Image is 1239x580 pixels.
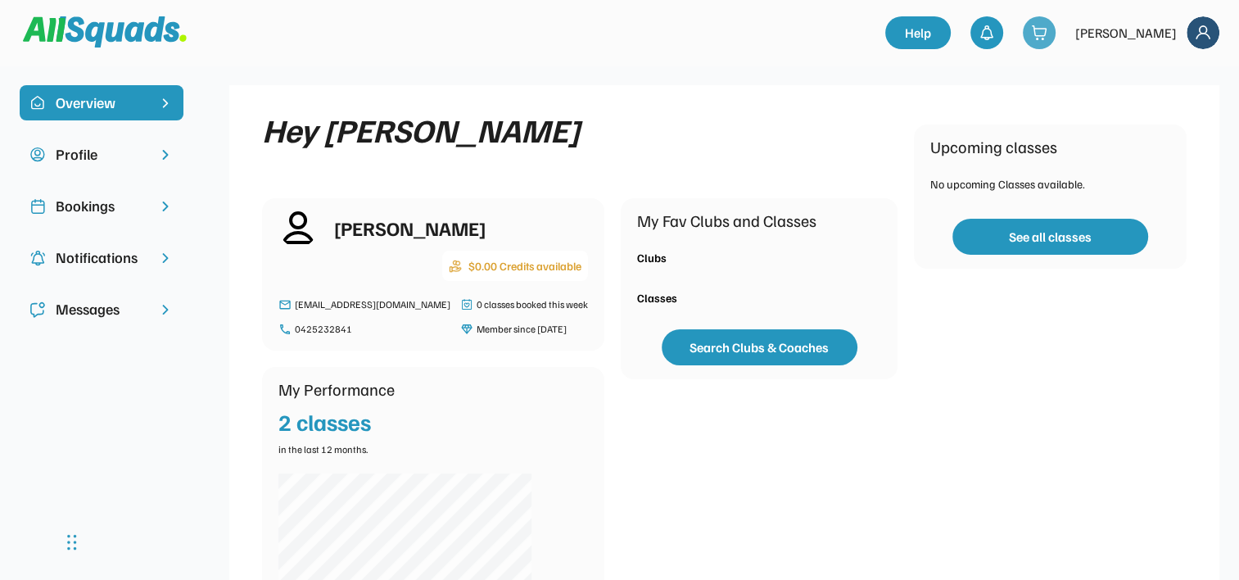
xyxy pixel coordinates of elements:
img: Squad%20Logo.svg [23,16,187,48]
div: $0.00 Credits available [468,257,581,274]
img: shopping-cart-01%20%281%29.svg [1031,25,1047,41]
img: Icon%20copy%204.svg [29,250,46,266]
div: No upcoming Classes available. [930,175,1085,193]
div: in the last 12 months. [278,442,368,457]
div: Messages [56,298,147,320]
div: Notifications [56,247,147,269]
img: user-circle.svg [29,147,46,163]
div: Member since [DATE] [477,322,567,337]
img: home-smile.svg [29,95,46,111]
a: Help [885,16,951,49]
img: chevron-right.svg [157,147,174,163]
div: Bookings [56,195,147,217]
img: chevron-right.svg [157,301,174,318]
div: 0 classes booked this week [477,297,588,312]
button: Search Clubs & Coaches [662,329,857,365]
div: My Performance [278,377,395,401]
img: Frame%2018.svg [1187,16,1219,49]
img: chevron-right%20copy%203.svg [157,95,174,111]
img: Icon%20copy%202.svg [29,198,46,215]
div: Classes [637,289,677,306]
img: user-02%20%282%29.svg [278,208,318,247]
img: coins-hand.png [449,260,462,273]
div: 0425232841 [295,322,352,337]
img: chevron-right.svg [157,250,174,266]
button: See all classes [952,219,1148,255]
div: Profile [56,143,147,165]
img: chevron-right.svg [157,198,174,215]
div: Hey [PERSON_NAME] [262,105,604,154]
div: Overview [56,92,147,114]
div: My Fav Clubs and Classes [637,208,816,233]
div: 2 classes [278,405,371,439]
div: [PERSON_NAME] [1075,23,1177,43]
div: [EMAIL_ADDRESS][DOMAIN_NAME] [295,297,450,312]
div: Upcoming classes [930,134,1057,159]
div: [PERSON_NAME] [334,213,588,242]
img: bell-03%20%281%29.svg [979,25,995,41]
img: Icon%20copy%205.svg [29,301,46,318]
div: Clubs [637,249,667,266]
